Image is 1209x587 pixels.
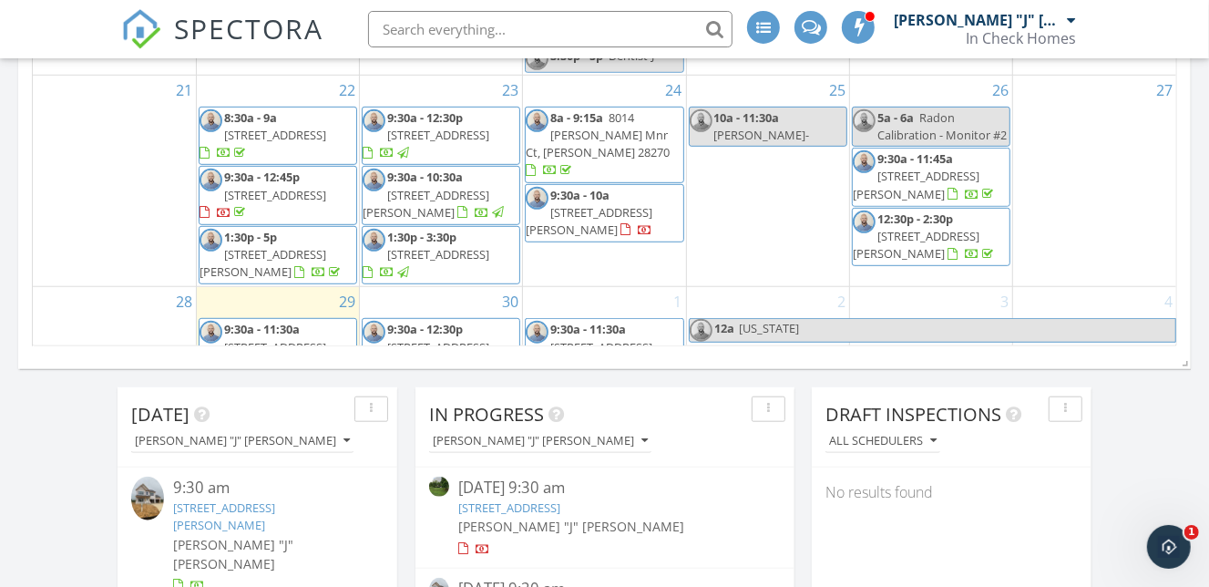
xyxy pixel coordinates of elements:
[135,435,350,448] div: [PERSON_NAME] "J" [PERSON_NAME]
[360,75,523,287] td: Go to September 23, 2025
[429,477,449,497] img: streetview
[224,187,326,203] span: [STREET_ADDRESS]
[433,435,648,448] div: [PERSON_NAME] "J" [PERSON_NAME]
[387,109,463,126] span: 9:30a - 12:30p
[174,9,323,47] span: SPECTORA
[966,29,1076,47] div: In Check Homes
[1147,525,1191,569] iframe: Intercom live chat
[825,76,849,105] a: Go to September 25, 2025
[368,11,733,47] input: Search everything...
[525,318,683,395] a: 9:30a - 11:30a [STREET_ADDRESS][PERSON_NAME][PERSON_NAME]
[852,208,1010,267] a: 12:30p - 2:30p [STREET_ADDRESS][PERSON_NAME]
[363,109,489,160] a: 9:30a - 12:30p [STREET_ADDRESS]
[224,229,277,245] span: 1:30p - 5p
[662,76,686,105] a: Go to September 24, 2025
[690,319,712,342] img: 2017_headshotjbni.jpg
[429,429,651,454] button: [PERSON_NAME] "J" [PERSON_NAME]
[458,477,752,499] div: [DATE] 9:30 am
[877,109,914,126] span: 5a - 6a
[172,287,196,316] a: Go to September 28, 2025
[429,477,781,558] a: [DATE] 9:30 am [STREET_ADDRESS] [PERSON_NAME] "J" [PERSON_NAME]
[387,246,489,263] span: [STREET_ADDRESS]
[1161,287,1176,316] a: Go to October 4, 2025
[1013,287,1176,396] td: Go to October 4, 2025
[458,518,684,535] span: [PERSON_NAME] "J" [PERSON_NAME]
[526,321,548,344] img: 2017_headshotjbni.jpg
[550,187,610,203] span: 9:30a - 10a
[1184,525,1199,540] span: 1
[740,320,800,336] span: [US_STATE]
[199,166,357,225] a: 9:30a - 12:45p [STREET_ADDRESS]
[363,109,385,132] img: 2017_headshotjbni.jpg
[363,229,385,252] img: 2017_headshotjbni.jpg
[853,109,876,132] img: 2017_headshotjbni.jpg
[829,435,937,448] div: All schedulers
[877,150,953,167] span: 9:30a - 11:45a
[825,429,940,454] button: All schedulers
[686,75,849,287] td: Go to September 25, 2025
[363,229,489,280] a: 1:30p - 3:30p [STREET_ADDRESS]
[200,229,222,252] img: 2017_headshotjbni.jpg
[224,321,300,337] span: 9:30a - 11:30a
[853,150,876,173] img: 2017_headshotjbni.jpg
[200,109,326,160] a: 8:30a - 9a [STREET_ADDRESS]
[526,109,670,179] a: 8a - 9:15a 8014 [PERSON_NAME] Mnr Ct, [PERSON_NAME] 28270
[458,499,560,516] a: [STREET_ADDRESS]
[363,169,507,220] a: 9:30a - 10:30a [STREET_ADDRESS][PERSON_NAME]
[1013,75,1176,287] td: Go to September 27, 2025
[199,107,357,166] a: 8:30a - 9a [STREET_ADDRESS]
[526,321,652,390] a: 9:30a - 11:30a [STREET_ADDRESS][PERSON_NAME][PERSON_NAME]
[853,228,979,262] span: [STREET_ADDRESS][PERSON_NAME]
[550,47,603,64] span: 3:30p - 5p
[714,127,810,143] span: [PERSON_NAME]-
[526,204,652,238] span: [STREET_ADDRESS][PERSON_NAME]
[526,109,548,132] img: 2017_headshotjbni.jpg
[200,169,326,220] a: 9:30a - 12:45p [STREET_ADDRESS]
[33,75,196,287] td: Go to September 21, 2025
[173,499,275,533] a: [STREET_ADDRESS][PERSON_NAME]
[363,169,385,191] img: 2017_headshotjbni.jpg
[200,321,222,344] img: 2017_headshotjbni.jpg
[498,287,522,316] a: Go to September 30, 2025
[526,187,652,238] a: 9:30a - 10a [STREET_ADDRESS][PERSON_NAME]
[196,75,359,287] td: Go to September 22, 2025
[360,287,523,396] td: Go to September 30, 2025
[387,339,489,355] span: [STREET_ADDRESS]
[690,109,712,132] img: 2017_headshotjbni.jpg
[671,287,686,316] a: Go to October 1, 2025
[523,287,686,396] td: Go to October 1, 2025
[714,109,780,126] span: 10a - 11:30a
[362,318,520,377] a: 9:30a - 12:30p [STREET_ADDRESS]
[363,321,385,344] img: 2017_headshotjbni.jpg
[200,169,222,191] img: 2017_headshotjbni.jpg
[121,25,323,63] a: SPECTORA
[853,168,979,201] span: [STREET_ADDRESS][PERSON_NAME]
[498,76,522,105] a: Go to September 23, 2025
[849,287,1012,396] td: Go to October 3, 2025
[997,287,1012,316] a: Go to October 3, 2025
[199,318,357,377] a: 9:30a - 11:30a [STREET_ADDRESS][PERSON_NAME]
[550,321,626,337] span: 9:30a - 11:30a
[131,402,190,427] span: [DATE]
[525,184,683,243] a: 9:30a - 10a [STREET_ADDRESS][PERSON_NAME]
[131,477,164,520] img: 9541354%2Fcover_photos%2FAjiFSXFNKIx9mtcxiGjP%2Fsmall.jpg
[526,109,670,160] span: 8014 [PERSON_NAME] Mnr Ct, [PERSON_NAME] 28270
[894,11,1062,29] div: [PERSON_NAME] "J" [PERSON_NAME]
[200,321,326,372] a: 9:30a - 11:30a [STREET_ADDRESS][PERSON_NAME]
[714,319,736,342] span: 12a
[33,287,196,396] td: Go to September 28, 2025
[526,339,652,390] span: [STREET_ADDRESS][PERSON_NAME][PERSON_NAME]
[852,148,1010,207] a: 9:30a - 11:45a [STREET_ADDRESS][PERSON_NAME]
[200,246,326,280] span: [STREET_ADDRESS][PERSON_NAME]
[121,9,161,49] img: The Best Home Inspection Software - Spectora
[834,287,849,316] a: Go to October 2, 2025
[224,109,277,126] span: 8:30a - 9a
[335,287,359,316] a: Go to September 29, 2025
[812,468,1091,517] div: No results found
[853,211,876,233] img: 2017_headshotjbni.jpg
[853,150,997,201] a: 9:30a - 11:45a [STREET_ADDRESS][PERSON_NAME]
[363,187,489,221] span: [STREET_ADDRESS][PERSON_NAME]
[550,109,603,126] span: 8a - 9:15a
[429,402,544,427] span: In Progress
[877,109,1007,143] span: Radon Calibration - Monitor #2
